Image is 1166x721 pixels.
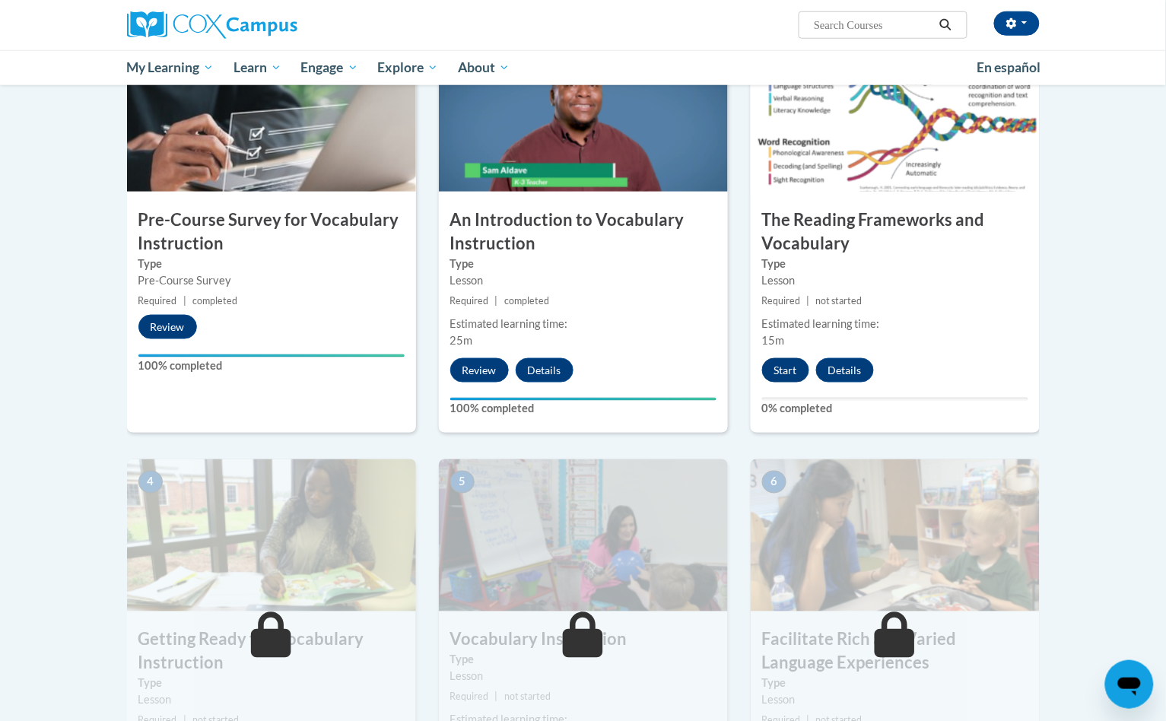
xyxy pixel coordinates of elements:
[504,295,549,307] span: completed
[504,691,551,703] span: not started
[439,40,728,192] img: Course Image
[450,471,475,494] span: 5
[495,295,498,307] span: |
[138,272,405,289] div: Pre-Course Survey
[751,40,1040,192] img: Course Image
[807,295,810,307] span: |
[450,398,716,401] div: Your progress
[138,692,405,709] div: Lesson
[138,256,405,272] label: Type
[812,16,934,34] input: Search Courses
[751,459,1040,611] img: Course Image
[104,50,1063,85] div: Main menu
[301,59,358,77] span: Engage
[117,50,224,85] a: My Learning
[967,52,1051,84] a: En español
[450,669,716,685] div: Lesson
[994,11,1040,36] button: Account Settings
[138,675,405,692] label: Type
[127,11,297,39] img: Cox Campus
[816,358,874,383] button: Details
[450,401,716,418] label: 100% completed
[367,50,448,85] a: Explore
[439,459,728,611] img: Course Image
[751,208,1040,256] h3: The Reading Frameworks and Vocabulary
[377,59,438,77] span: Explore
[450,316,716,332] div: Estimated learning time:
[762,401,1028,418] label: 0% completed
[450,652,716,669] label: Type
[138,471,163,494] span: 4
[138,295,177,307] span: Required
[127,628,416,675] h3: Getting Ready for Vocabulary Instruction
[450,295,489,307] span: Required
[127,459,416,611] img: Course Image
[450,272,716,289] div: Lesson
[127,11,416,39] a: Cox Campus
[762,675,1028,692] label: Type
[458,59,510,77] span: About
[450,256,716,272] label: Type
[762,256,1028,272] label: Type
[762,334,785,347] span: 15m
[816,295,863,307] span: not started
[138,354,405,357] div: Your progress
[138,357,405,374] label: 100% completed
[977,59,1041,75] span: En español
[450,691,489,703] span: Required
[495,691,498,703] span: |
[762,272,1028,289] div: Lesson
[762,692,1028,709] div: Lesson
[448,50,519,85] a: About
[1105,660,1154,709] iframe: Button to launch messaging window
[291,50,368,85] a: Engage
[762,471,786,494] span: 6
[934,16,957,34] button: Search
[762,358,809,383] button: Start
[127,208,416,256] h3: Pre-Course Survey for Vocabulary Instruction
[127,40,416,192] img: Course Image
[126,59,214,77] span: My Learning
[224,50,291,85] a: Learn
[138,315,197,339] button: Review
[183,295,186,307] span: |
[439,628,728,652] h3: Vocabulary Instruction
[762,295,801,307] span: Required
[751,628,1040,675] h3: Facilitate Rich and Varied Language Experiences
[192,295,237,307] span: completed
[762,316,1028,332] div: Estimated learning time:
[450,358,509,383] button: Review
[439,208,728,256] h3: An Introduction to Vocabulary Instruction
[516,358,573,383] button: Details
[450,334,473,347] span: 25m
[234,59,281,77] span: Learn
